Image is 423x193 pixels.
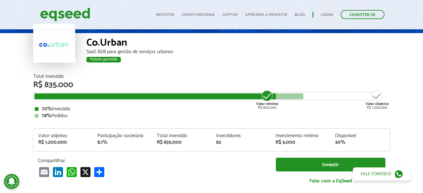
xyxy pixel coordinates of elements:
p: Compartilhar: [38,158,266,164]
div: R$ 835.000 [157,140,207,145]
a: Fale conosco [353,167,410,181]
strong: 70% [42,105,52,113]
a: WhatsApp [65,167,78,177]
a: Login [321,13,333,17]
div: R$ 1.200.000 [38,140,88,145]
div: Investidores [216,133,266,138]
div: Participação societária [97,133,147,138]
a: Blog [295,13,305,17]
a: Compartilhar [93,167,106,177]
strong: Valor objetivo [365,101,389,107]
div: R$ 835.000 [33,81,390,89]
a: Como funciona [182,13,215,17]
div: R$ 5.000 [276,140,326,145]
div: Total Investido [33,74,390,79]
a: LinkedIn [52,167,64,177]
a: Aprenda a investir [245,13,287,17]
a: Cadastre-se [341,10,384,19]
div: Investido [35,106,389,111]
div: Total investido [157,133,207,138]
a: Captar [222,13,238,17]
div: SaaS B2B para gestão de serviços urbanos [86,49,390,54]
div: Disponível [335,133,385,138]
div: 30% [335,140,385,145]
a: Investir [156,13,174,17]
div: R$ 1.200.000 [365,90,389,110]
div: 63 [216,140,266,145]
a: X [79,167,92,177]
div: Investimento mínimo [276,133,326,138]
div: R$ 800.000 [255,90,279,110]
a: Email [38,167,50,177]
a: Investir [276,158,385,172]
a: Falar com a EqSeed [276,175,385,187]
div: Co.Urban [86,38,390,49]
img: EqSeed [40,6,90,23]
div: 8,1% [97,140,147,145]
div: Valor objetivo [38,133,88,138]
div: Rodada garantida [86,57,121,62]
strong: 78% [42,111,51,120]
div: Pedidos [35,113,389,118]
strong: Valor mínimo [256,101,278,107]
